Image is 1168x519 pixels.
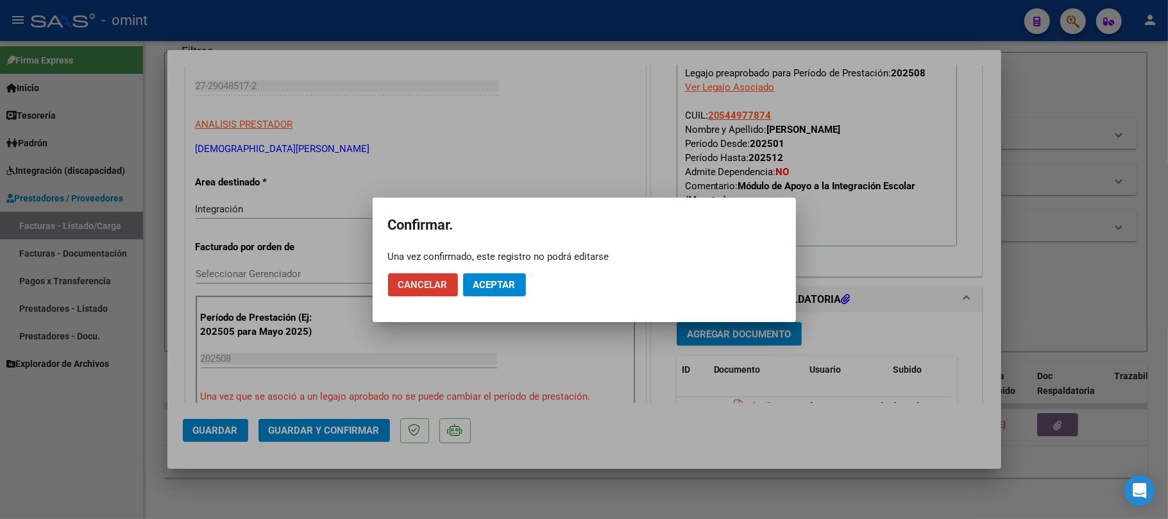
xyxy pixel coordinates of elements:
[388,213,781,237] h2: Confirmar.
[463,273,526,296] button: Aceptar
[388,273,458,296] button: Cancelar
[473,279,516,291] span: Aceptar
[398,279,448,291] span: Cancelar
[1124,475,1155,506] div: Open Intercom Messenger
[388,250,781,263] div: Una vez confirmado, este registro no podrá editarse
